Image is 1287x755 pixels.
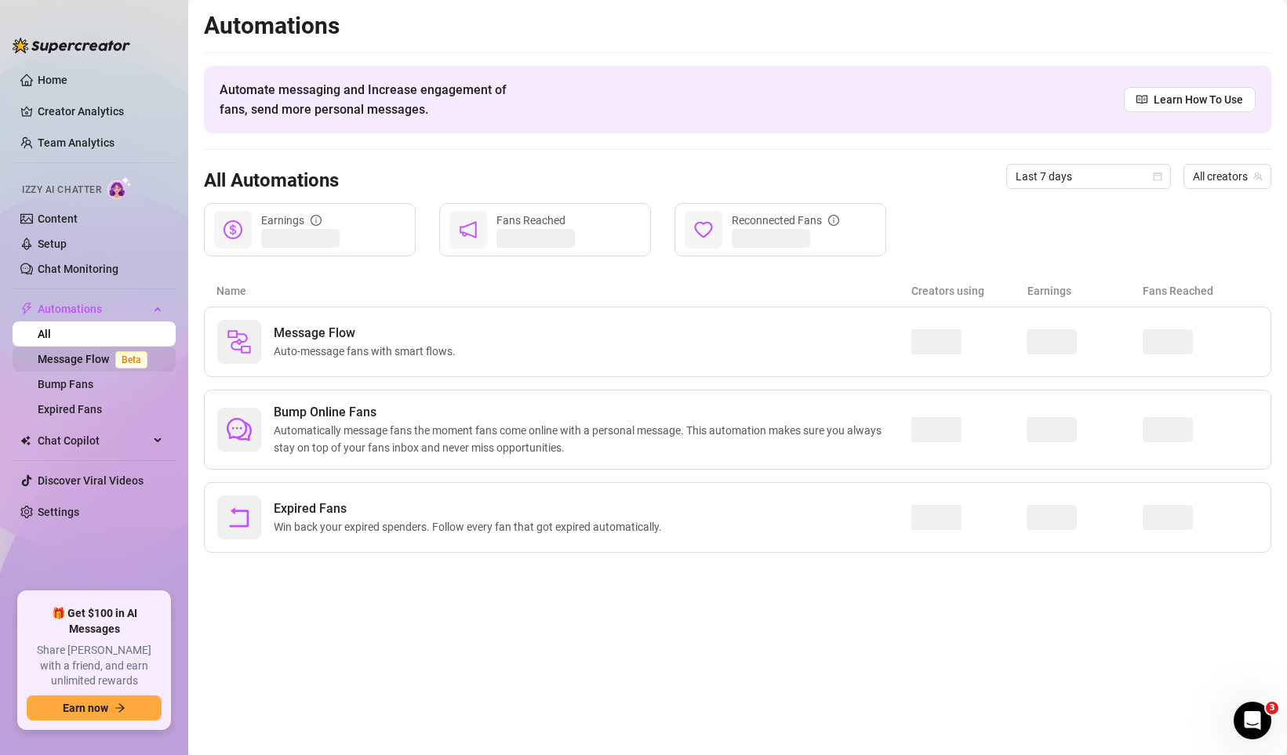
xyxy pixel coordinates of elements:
span: Share [PERSON_NAME] with a friend, and earn unlimited rewards [27,643,162,689]
span: rollback [227,505,252,530]
img: Chat Copilot [20,435,31,446]
h2: Automations [204,11,1271,41]
span: Message Flow [274,324,462,343]
h3: All Automations [204,169,339,194]
span: 🎁 Get $100 in AI Messages [27,606,162,637]
span: Bump Online Fans [274,403,911,422]
a: Settings [38,506,79,518]
span: Fans Reached [496,214,565,227]
span: Automations [38,296,149,321]
a: Bump Fans [38,378,93,390]
span: Auto-message fans with smart flows. [274,343,462,360]
article: Earnings [1027,282,1143,299]
img: AI Chatter [107,176,132,199]
span: thunderbolt [20,303,33,315]
a: All [38,328,51,340]
span: All creators [1193,165,1262,188]
img: logo-BBDzfeDw.svg [13,38,130,53]
span: info-circle [311,215,322,226]
span: Chat Copilot [38,428,149,453]
span: Automatically message fans the moment fans come online with a personal message. This automation m... [274,422,911,456]
span: arrow-right [115,702,125,713]
a: Setup [38,238,67,250]
span: dollar [224,220,242,239]
span: team [1253,172,1263,181]
button: Earn nowarrow-right [27,695,162,721]
a: Learn How To Use [1124,87,1256,112]
article: Fans Reached [1143,282,1259,299]
article: Creators using [911,282,1027,299]
span: Learn How To Use [1154,91,1243,108]
a: Content [38,212,78,225]
span: Expired Fans [274,499,668,518]
span: Automate messaging and Increase engagement of fans, send more personal messages. [220,80,522,119]
iframe: Intercom live chat [1234,702,1271,739]
div: Reconnected Fans [732,212,839,229]
span: comment [227,417,252,442]
span: read [1136,94,1147,105]
span: info-circle [828,215,839,226]
span: Earn now [63,702,108,714]
a: Expired Fans [38,403,102,416]
span: heart [694,220,713,239]
span: Beta [115,351,147,368]
a: Chat Monitoring [38,263,118,275]
a: Home [38,74,67,86]
a: Message FlowBeta [38,353,154,365]
div: Earnings [261,212,322,229]
img: svg%3e [227,329,252,354]
a: Creator Analytics [38,99,163,124]
span: Izzy AI Chatter [22,183,101,198]
span: 3 [1266,702,1278,714]
span: notification [459,220,478,239]
span: Last 7 days [1016,165,1162,188]
article: Name [216,282,911,299]
a: Discover Viral Videos [38,474,144,487]
a: Team Analytics [38,136,115,149]
span: calendar [1153,172,1162,181]
span: Win back your expired spenders. Follow every fan that got expired automatically. [274,518,668,535]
